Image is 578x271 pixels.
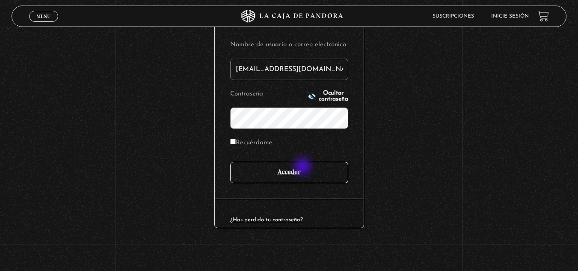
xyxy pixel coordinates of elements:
span: Menu [36,14,50,19]
label: Recuérdame [230,137,272,150]
label: Nombre de usuario o correo electrónico [230,39,348,52]
a: ¿Has perdido tu contraseña? [230,217,303,223]
label: Contraseña [230,88,305,101]
input: Acceder [230,162,348,183]
a: View your shopping cart [537,10,549,22]
a: Suscripciones [433,14,474,19]
button: Ocultar contraseña [308,90,348,102]
a: Inicie sesión [491,14,529,19]
span: Cerrar [33,21,53,27]
span: Ocultar contraseña [319,90,348,102]
input: Recuérdame [230,139,236,144]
